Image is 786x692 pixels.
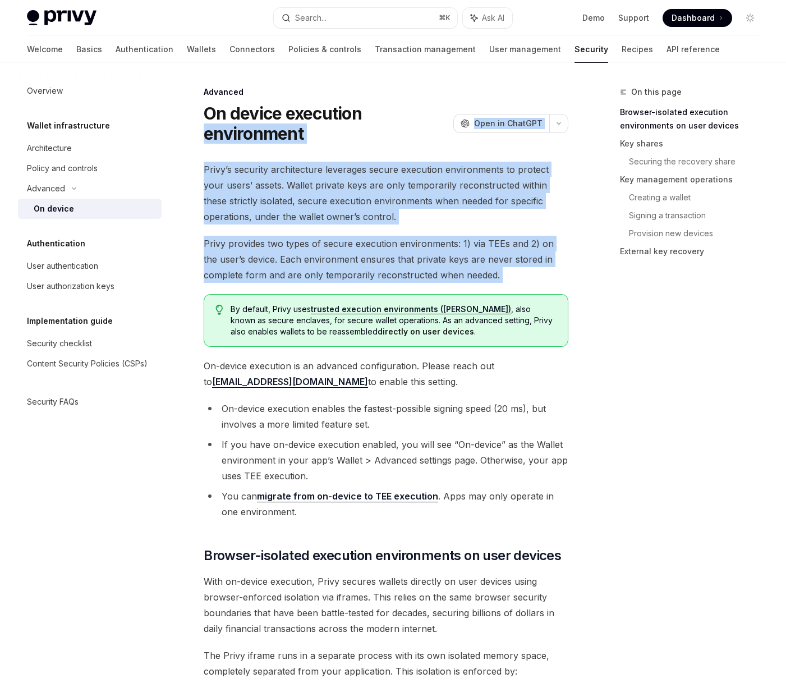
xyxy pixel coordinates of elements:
a: User management [489,36,561,63]
a: Security checklist [18,333,162,354]
div: User authorization keys [27,279,114,293]
span: Ask AI [482,12,504,24]
div: User authentication [27,259,98,273]
a: User authorization keys [18,276,162,296]
a: trusted execution environments ([PERSON_NAME]) [311,304,511,314]
button: Open in ChatGPT [453,114,549,133]
h1: On device execution environment [204,103,449,144]
a: Connectors [229,36,275,63]
div: Security checklist [27,337,92,350]
a: Architecture [18,138,162,158]
a: API reference [667,36,720,63]
span: ⌘ K [439,13,451,22]
span: Open in ChatGPT [474,118,543,129]
a: External key recovery [620,242,768,260]
a: Wallets [187,36,216,63]
a: Key management operations [620,171,768,189]
span: With on-device execution, Privy secures wallets directly on user devices using browser-enforced i... [204,574,568,636]
a: Welcome [27,36,63,63]
div: Architecture [27,141,72,155]
span: On-device execution is an advanced configuration. Please reach out to to enable this setting. [204,358,568,389]
div: Overview [27,84,63,98]
a: Security [574,36,608,63]
a: [EMAIL_ADDRESS][DOMAIN_NAME] [212,376,368,388]
a: Security FAQs [18,392,162,412]
a: Recipes [622,36,653,63]
li: On-device execution enables the fastest-possible signing speed (20 ms), but involves a more limit... [204,401,568,432]
img: light logo [27,10,96,26]
a: Browser-isolated execution environments on user devices [620,103,768,135]
button: Search...⌘K [274,8,457,28]
strong: directly on user devices [378,327,474,336]
h5: Authentication [27,237,85,250]
a: Policy and controls [18,158,162,178]
a: migrate from on-device to TEE execution [257,491,438,502]
li: You can . Apps may only operate in one environment. [204,488,568,520]
span: Privy’s security architecture leverages secure execution environments to protect your users’ asse... [204,162,568,224]
button: Ask AI [463,8,512,28]
a: Overview [18,81,162,101]
span: Browser-isolated execution environments on user devices [204,547,561,565]
div: Search... [295,11,327,25]
a: Policies & controls [288,36,361,63]
button: Toggle dark mode [741,9,759,27]
a: Basics [76,36,102,63]
span: Dashboard [672,12,715,24]
a: Dashboard [663,9,732,27]
div: On device [34,202,74,216]
div: Security FAQs [27,395,79,409]
div: Advanced [204,86,568,98]
li: If you have on-device execution enabled, you will see “On-device” as the Wallet environment in yo... [204,437,568,484]
span: Privy provides two types of secure execution environments: 1) via TEEs and 2) on the user’s devic... [204,236,568,283]
a: On device [18,199,162,219]
a: User authentication [18,256,162,276]
a: Content Security Policies (CSPs) [18,354,162,374]
span: By default, Privy uses , also known as secure enclaves, for secure wallet operations. As an advan... [231,304,557,337]
a: Signing a transaction [629,207,768,224]
div: Advanced [27,182,65,195]
div: Content Security Policies (CSPs) [27,357,148,370]
a: Demo [582,12,605,24]
h5: Wallet infrastructure [27,119,110,132]
a: Securing the recovery share [629,153,768,171]
div: Policy and controls [27,162,98,175]
a: Provision new devices [629,224,768,242]
a: Key shares [620,135,768,153]
h5: Implementation guide [27,314,113,328]
span: The Privy iframe runs in a separate process with its own isolated memory space, completely separa... [204,648,568,679]
a: Transaction management [375,36,476,63]
span: On this page [631,85,682,99]
a: Authentication [116,36,173,63]
a: Support [618,12,649,24]
svg: Tip [215,305,223,315]
a: Creating a wallet [629,189,768,207]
